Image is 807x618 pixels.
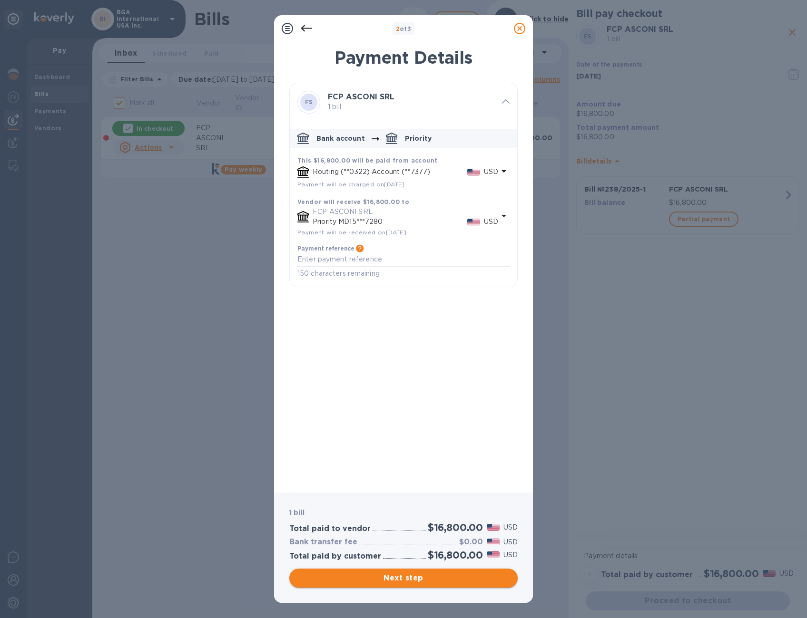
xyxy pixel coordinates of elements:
[328,92,394,101] b: FCP ASCONI SRL
[297,268,510,279] p: 150 characters remaining
[484,217,498,227] p: USD
[405,134,432,143] p: Priority
[484,167,498,177] p: USD
[289,538,357,547] h3: Bank transfer fee
[328,102,494,112] p: 1 bill
[289,552,381,561] h3: Total paid by customer
[297,181,405,188] span: Payment will be charged on [DATE]
[289,509,305,516] b: 1 bill
[467,219,480,225] img: USD
[297,198,409,205] b: Vendor will receive $16,800.00 to
[316,134,365,143] p: Bank account
[289,524,371,533] h3: Total paid to vendor
[503,522,518,532] p: USD
[503,550,518,560] p: USD
[396,25,412,32] b: of 3
[313,207,498,217] p: FCP ASCONI SRL
[297,157,437,164] b: This $16,800.00 will be paid from account
[487,539,500,545] img: USD
[487,551,500,558] img: USD
[297,245,354,252] h3: Payment reference
[459,538,483,547] h3: $0.00
[428,549,483,561] h2: $16,800.00
[396,25,400,32] span: 2
[503,537,518,547] p: USD
[297,572,510,584] span: Next step
[428,521,483,533] h2: $16,800.00
[305,98,313,106] b: FS
[289,569,518,588] button: Next step
[289,48,518,68] h1: Payment Details
[297,229,406,236] span: Payment will be received on [DATE]
[290,125,517,287] div: default-method
[290,83,517,121] div: FSFCP ASCONI SRL 1 bill
[313,217,467,227] p: Priority MD15***7280
[467,169,480,175] img: USD
[313,167,467,177] p: Routing (**0322) Account (**7377)
[487,524,500,531] img: USD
